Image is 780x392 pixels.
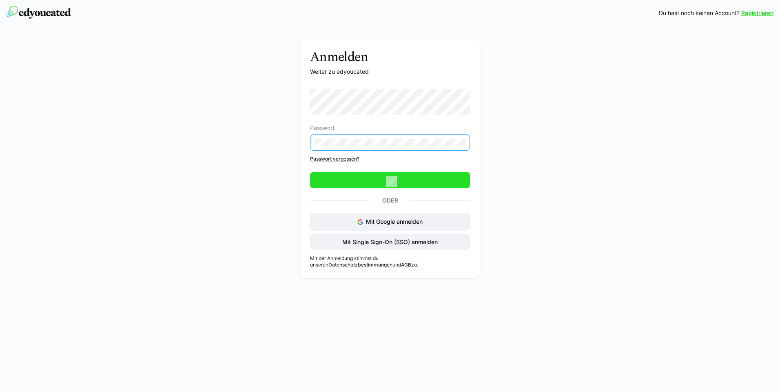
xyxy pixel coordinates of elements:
[328,262,392,268] a: Datenschutzbestimmungen
[366,218,423,225] span: Mit Google anmelden
[741,9,773,17] a: Registrieren
[310,125,335,131] span: Passwort
[310,213,470,231] button: Mit Google anmelden
[310,234,470,250] button: Mit Single Sign-On (SSO) anmelden
[7,6,71,19] img: edyoucated
[310,255,470,268] p: Mit der Anmeldung stimmst du unseren und zu.
[310,68,470,76] p: Weiter zu edyoucated
[341,238,439,246] span: Mit Single Sign-On (SSO) anmelden
[370,195,410,206] p: Oder
[310,49,470,64] h3: Anmelden
[659,9,740,17] span: Du hast noch keinen Account?
[401,262,411,268] a: AGB
[310,156,470,162] a: Passwort vergessen?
